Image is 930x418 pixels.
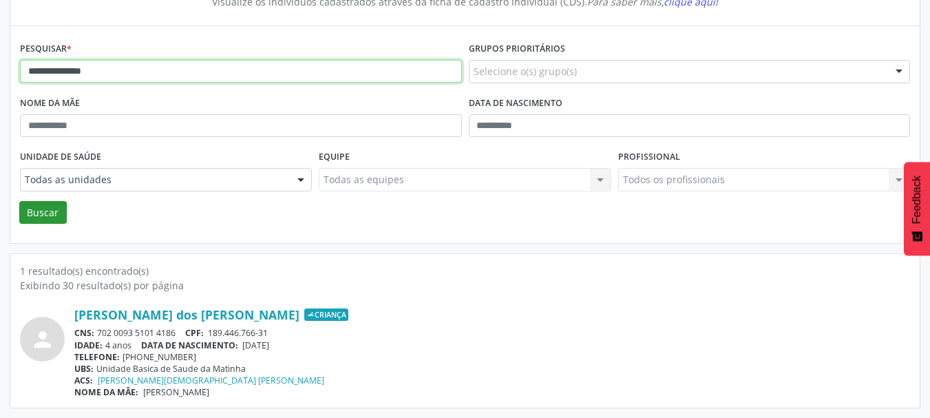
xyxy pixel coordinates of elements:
[74,363,94,375] span: UBS:
[185,327,204,339] span: CPF:
[319,147,350,168] label: Equipe
[98,375,324,386] a: [PERSON_NAME][DEMOGRAPHIC_DATA] [PERSON_NAME]
[141,339,238,351] span: DATA DE NASCIMENTO:
[911,176,923,224] span: Feedback
[30,327,55,352] i: person
[304,309,348,321] span: Criança
[20,147,101,168] label: Unidade de saúde
[143,386,209,398] span: [PERSON_NAME]
[74,339,910,351] div: 4 anos
[19,201,67,224] button: Buscar
[469,93,562,114] label: Data de nascimento
[74,386,138,398] span: NOME DA MÃE:
[74,327,910,339] div: 702 0093 5101 4186
[208,327,268,339] span: 189.446.766-31
[25,173,284,187] span: Todas as unidades
[474,64,577,79] span: Selecione o(s) grupo(s)
[20,264,910,278] div: 1 resultado(s) encontrado(s)
[74,375,93,386] span: ACS:
[74,351,120,363] span: TELEFONE:
[74,307,299,322] a: [PERSON_NAME] dos [PERSON_NAME]
[618,147,680,168] label: Profissional
[469,39,565,60] label: Grupos prioritários
[74,339,103,351] span: IDADE:
[20,39,72,60] label: Pesquisar
[20,278,910,293] div: Exibindo 30 resultado(s) por página
[74,351,910,363] div: [PHONE_NUMBER]
[904,162,930,255] button: Feedback - Mostrar pesquisa
[74,363,910,375] div: Unidade Basica de Saude da Matinha
[20,93,80,114] label: Nome da mãe
[74,327,94,339] span: CNS:
[242,339,269,351] span: [DATE]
